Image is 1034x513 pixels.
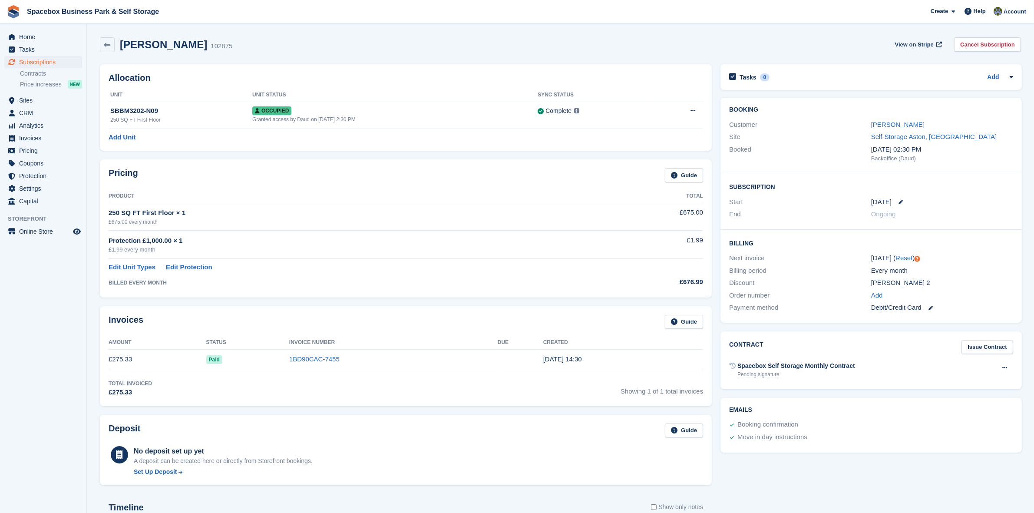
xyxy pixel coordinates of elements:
[994,7,1002,16] img: sahil
[19,157,71,169] span: Coupons
[289,336,498,350] th: Invoice Number
[109,189,593,203] th: Product
[871,121,925,128] a: [PERSON_NAME]
[109,236,593,246] div: Protection £1,000.00 × 1
[120,39,207,50] h2: [PERSON_NAME]
[252,116,538,123] div: Granted access by Daud on [DATE] 2:30 PM
[4,157,82,169] a: menu
[651,503,703,512] label: Show only notes
[109,132,135,142] a: Add Unit
[871,303,1013,313] div: Debit/Credit Card
[19,132,71,144] span: Invoices
[19,107,71,119] span: CRM
[19,94,71,106] span: Sites
[729,182,1013,191] h2: Subscription
[871,145,1013,155] div: [DATE] 02:30 PM
[206,336,289,350] th: Status
[593,231,703,259] td: £1.99
[4,195,82,207] a: menu
[4,145,82,157] a: menu
[538,88,653,102] th: Sync Status
[737,371,855,378] div: Pending signature
[913,255,921,263] div: Tooltip anchor
[651,503,657,512] input: Show only notes
[729,303,871,313] div: Payment method
[665,168,703,182] a: Guide
[871,133,997,140] a: Self-Storage Aston, [GEOGRAPHIC_DATA]
[871,266,1013,276] div: Every month
[109,387,152,397] div: £275.33
[110,106,252,116] div: SBBM3202-N09
[4,132,82,144] a: menu
[252,106,291,115] span: Occupied
[19,225,71,238] span: Online Store
[729,340,763,354] h2: Contract
[871,154,1013,163] div: Backoffice (Daud)
[20,70,82,78] a: Contracts
[19,195,71,207] span: Capital
[4,182,82,195] a: menu
[740,73,757,81] h2: Tasks
[593,203,703,230] td: £675.00
[8,215,86,223] span: Storefront
[760,73,770,81] div: 0
[892,37,944,52] a: View on Stripe
[729,407,1013,414] h2: Emails
[4,170,82,182] a: menu
[729,209,871,219] div: End
[4,119,82,132] a: menu
[109,245,593,254] div: £1.99 every month
[252,88,538,102] th: Unit Status
[109,168,138,182] h2: Pricing
[20,79,82,89] a: Price increases NEW
[931,7,948,16] span: Create
[543,355,582,363] time: 2025-08-21 13:30:32 UTC
[211,41,232,51] div: 102875
[19,119,71,132] span: Analytics
[729,291,871,301] div: Order number
[68,80,82,89] div: NEW
[134,467,177,477] div: Set Up Deposit
[871,278,1013,288] div: [PERSON_NAME] 2
[729,145,871,163] div: Booked
[729,132,871,142] div: Site
[109,503,144,513] h2: Timeline
[72,226,82,237] a: Preview store
[988,73,999,83] a: Add
[729,106,1013,113] h2: Booking
[871,210,896,218] span: Ongoing
[954,37,1021,52] a: Cancel Subscription
[593,277,703,287] div: £676.99
[621,380,703,397] span: Showing 1 of 1 total invoices
[110,116,252,124] div: 250 SQ FT First Floor
[4,43,82,56] a: menu
[19,182,71,195] span: Settings
[109,262,155,272] a: Edit Unit Types
[895,254,912,261] a: Reset
[109,336,206,350] th: Amount
[19,31,71,43] span: Home
[4,94,82,106] a: menu
[961,340,1013,354] a: Issue Contract
[974,7,986,16] span: Help
[134,446,313,457] div: No deposit set up yet
[593,189,703,203] th: Total
[7,5,20,18] img: stora-icon-8386f47178a22dfd0bd8f6a31ec36ba5ce8667c1dd55bd0f319d3a0aa187defe.svg
[729,197,871,207] div: Start
[4,31,82,43] a: menu
[109,279,593,287] div: BILLED EVERY MONTH
[109,380,152,387] div: Total Invoiced
[206,355,222,364] span: Paid
[109,218,593,226] div: £675.00 every month
[665,315,703,329] a: Guide
[871,291,883,301] a: Add
[4,225,82,238] a: menu
[109,350,206,369] td: £275.33
[109,208,593,218] div: 250 SQ FT First Floor × 1
[19,145,71,157] span: Pricing
[498,336,543,350] th: Due
[23,4,162,19] a: Spacebox Business Park & Self Storage
[729,253,871,263] div: Next invoice
[109,424,140,438] h2: Deposit
[545,106,572,116] div: Complete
